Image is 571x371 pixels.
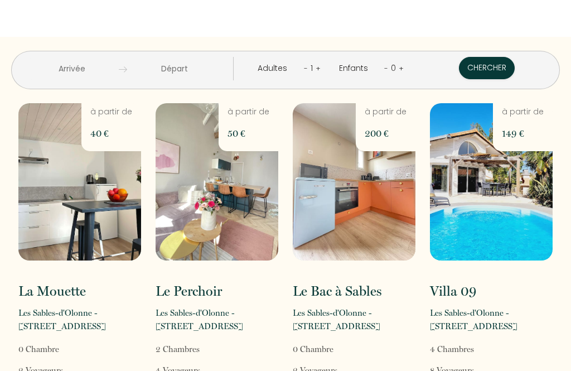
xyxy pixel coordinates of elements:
p: 40 € [90,126,132,141]
p: 0 Chambre [293,343,337,356]
div: 1 [308,59,316,77]
div: Enfants [339,62,372,74]
p: Les Sables-d'Olonne - [STREET_ADDRESS] [156,306,278,333]
h2: Le Bac à Sables [293,285,382,298]
img: rental-image [430,103,553,261]
a: - [384,63,388,74]
img: guests [119,65,127,74]
a: - [304,63,308,74]
input: Arrivée [25,57,119,80]
p: 2 Chambre [156,343,200,356]
img: rental-image [18,103,141,261]
h2: La Mouette [18,285,86,298]
span: s [471,344,474,354]
h2: Villa 09 [430,285,477,298]
img: rental-image [156,103,278,261]
span: s [196,344,200,354]
button: Chercher [459,57,515,79]
div: Adultes [258,62,291,74]
p: à partir de [365,105,407,118]
p: Les Sables-d'Olonne - [STREET_ADDRESS] [18,306,141,333]
a: + [399,63,404,74]
p: Les Sables-d'Olonne - [STREET_ADDRESS] [293,306,415,333]
p: Les Sables-d'Olonne - [STREET_ADDRESS] [430,306,553,333]
p: à partir de [228,105,269,118]
a: + [316,63,321,74]
input: Départ [127,57,221,80]
p: à partir de [90,105,132,118]
p: 149 € [502,126,544,141]
p: à partir de [502,105,544,118]
p: 4 Chambre [430,343,474,356]
p: 0 Chambre [18,343,63,356]
p: 200 € [365,126,407,141]
p: 50 € [228,126,269,141]
div: 0 [388,59,399,77]
h2: Le Perchoir [156,285,222,298]
img: rental-image [293,103,415,261]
